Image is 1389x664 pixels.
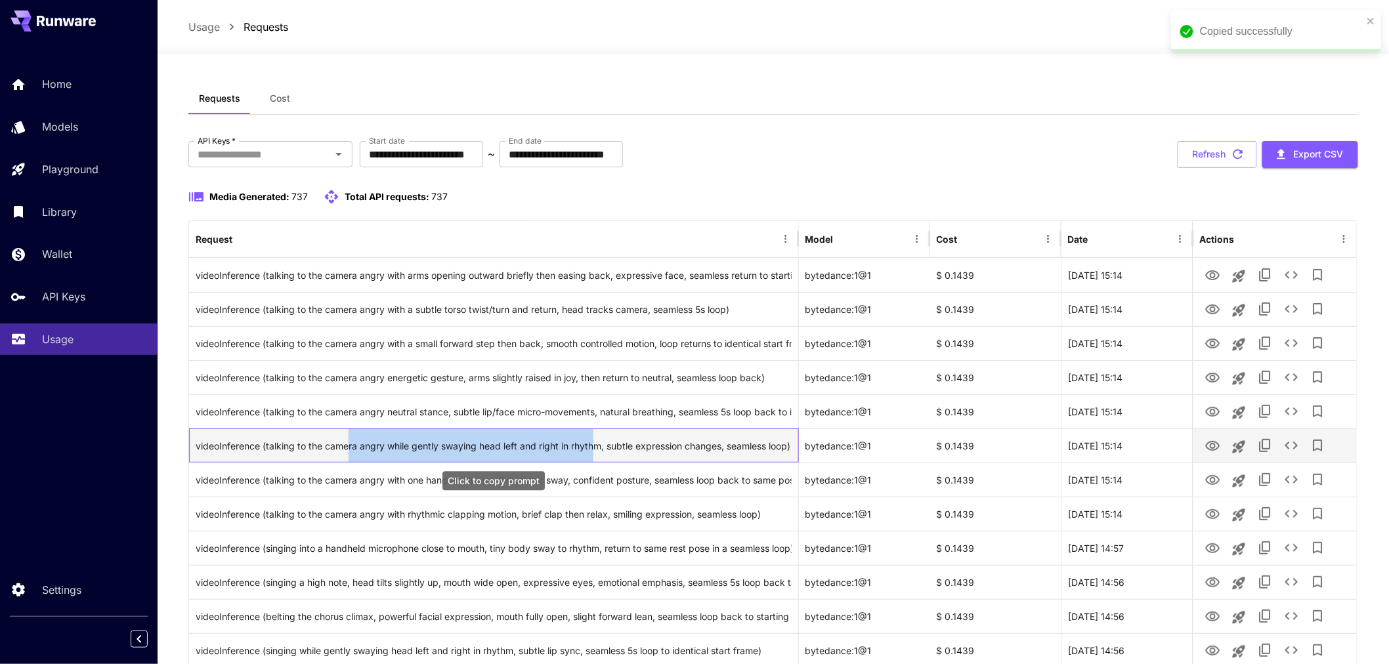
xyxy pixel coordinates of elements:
[1199,329,1226,356] button: View
[1199,466,1226,493] button: View
[1199,602,1226,629] button: View
[1199,398,1226,425] button: View
[196,600,792,633] div: Click to copy prompt
[188,19,288,35] nav: breadcrumb
[1226,434,1252,460] button: Launch in playground
[1061,360,1193,394] div: 22 Sep, 2025 15:14
[1061,599,1193,633] div: 22 Sep, 2025 14:56
[198,135,236,146] label: API Keys
[1090,230,1108,248] button: Sort
[1068,234,1088,245] div: Date
[345,191,429,202] span: Total API requests:
[799,531,930,565] div: bytedance:1@1
[1252,364,1278,390] button: Copy TaskUUID
[799,394,930,428] div: bytedance:1@1
[234,230,252,248] button: Sort
[1061,292,1193,326] div: 22 Sep, 2025 15:14
[959,230,977,248] button: Sort
[1226,365,1252,392] button: Launch in playground
[196,327,792,360] div: Click to copy prompt
[1199,636,1226,663] button: View
[1278,432,1304,459] button: See details
[799,599,930,633] div: bytedance:1@1
[1061,258,1193,292] div: 22 Sep, 2025 15:14
[1061,428,1193,463] div: 22 Sep, 2025 15:14
[1278,330,1304,356] button: See details
[1226,468,1252,494] button: Launch in playground
[188,19,220,35] a: Usage
[799,292,930,326] div: bytedance:1@1
[196,395,792,428] div: Click to copy prompt
[196,531,792,565] div: Click to copy prompt
[930,394,1061,428] div: $ 0.1439
[930,599,1061,633] div: $ 0.1439
[1226,502,1252,528] button: Launch in playground
[509,135,542,146] label: End date
[777,230,795,248] button: Menu
[1226,604,1252,631] button: Launch in playground
[1304,535,1331,561] button: Add to library
[140,627,158,651] div: Collapse sidebar
[1252,296,1278,322] button: Copy TaskUUID
[1278,637,1304,663] button: See details
[1304,432,1331,459] button: Add to library
[1199,432,1226,459] button: View
[42,204,77,220] p: Library
[196,361,792,394] div: Click to copy prompt
[1278,296,1304,322] button: See details
[1252,569,1278,595] button: Copy TaskUUID
[1304,501,1331,527] button: Add to library
[209,191,289,202] span: Media Generated:
[1252,398,1278,425] button: Copy TaskUUID
[1304,262,1331,288] button: Add to library
[1252,501,1278,527] button: Copy TaskUUID
[488,146,495,162] p: ~
[835,230,853,248] button: Sort
[1252,330,1278,356] button: Copy TaskUUID
[42,331,74,347] p: Usage
[1252,535,1278,561] button: Copy TaskUUID
[1304,330,1331,356] button: Add to library
[1199,261,1226,288] button: View
[131,631,148,648] button: Collapse sidebar
[1199,568,1226,595] button: View
[1039,230,1058,248] button: Menu
[930,326,1061,360] div: $ 0.1439
[244,19,288,35] a: Requests
[196,497,792,531] div: Click to copy prompt
[799,258,930,292] div: bytedance:1@1
[1226,331,1252,358] button: Launch in playground
[1199,363,1226,390] button: View
[1252,432,1278,459] button: Copy TaskUUID
[369,135,405,146] label: Start date
[1304,296,1331,322] button: Add to library
[799,497,930,531] div: bytedance:1@1
[1304,467,1331,493] button: Add to library
[1199,534,1226,561] button: View
[1278,603,1304,629] button: See details
[930,531,1061,565] div: $ 0.1439
[930,463,1061,497] div: $ 0.1439
[1226,263,1252,289] button: Launch in playground
[799,565,930,599] div: bytedance:1@1
[1278,467,1304,493] button: See details
[930,360,1061,394] div: $ 0.1439
[1367,16,1376,26] button: close
[1335,230,1353,248] button: Menu
[1061,326,1193,360] div: 22 Sep, 2025 15:14
[1199,234,1234,245] div: Actions
[196,429,792,463] div: Click to copy prompt
[442,471,545,490] div: Click to copy prompt
[805,234,834,245] div: Model
[1226,400,1252,426] button: Launch in playground
[1226,297,1252,323] button: Launch in playground
[42,119,78,135] p: Models
[1278,569,1304,595] button: See details
[196,234,232,245] div: Request
[1278,535,1304,561] button: See details
[1061,531,1193,565] div: 22 Sep, 2025 14:57
[930,565,1061,599] div: $ 0.1439
[1252,637,1278,663] button: Copy TaskUUID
